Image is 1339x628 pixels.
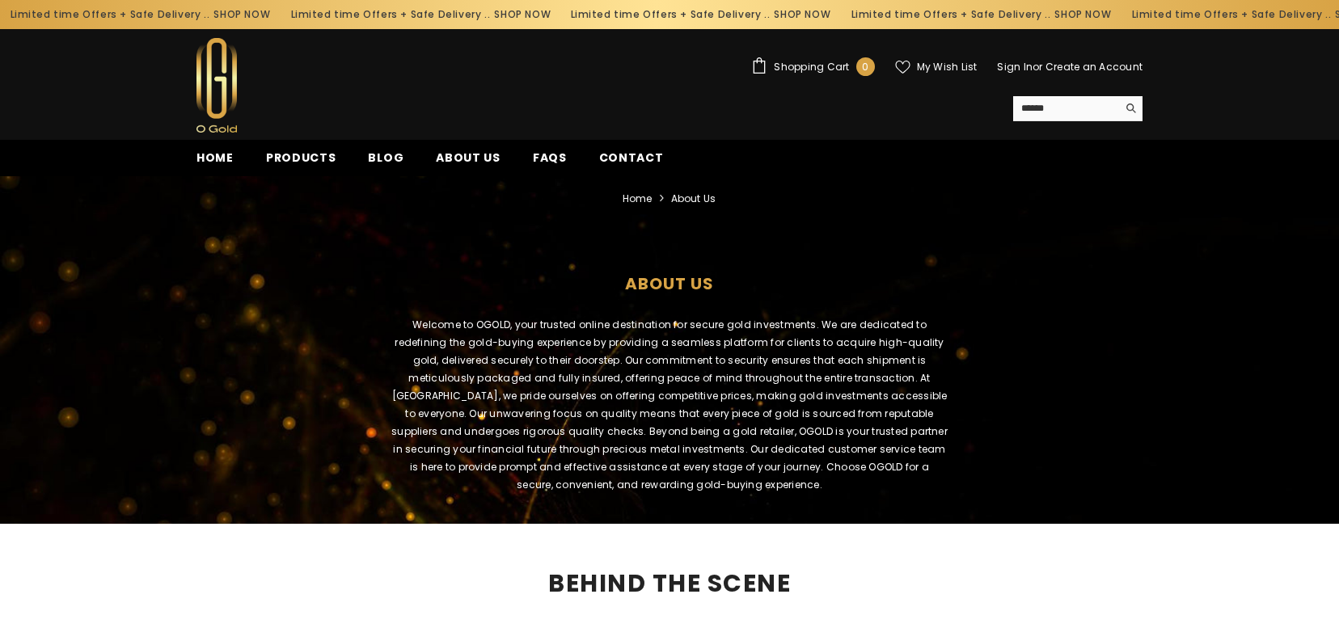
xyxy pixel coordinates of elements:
[751,57,874,76] a: Shopping Cart
[774,62,849,72] span: Shopping Cart
[599,150,664,166] span: Contact
[12,246,1327,312] h1: about us
[1045,60,1143,74] a: Create an Account
[363,2,644,27] div: Limited time Offers + Safe Delivery ..
[644,2,924,27] div: Limited time Offers + Safe Delivery ..
[12,176,1327,213] nav: breadcrumbs
[420,149,517,176] a: About us
[17,6,74,23] a: SHOP NOW
[623,190,653,208] a: Home
[266,150,336,166] span: Products
[297,6,353,23] a: SHOP NOW
[366,316,973,510] div: Welcome to OGOLD, your trusted online destination for secure gold investments. We are dedicated t...
[1117,96,1143,120] button: Search
[83,2,364,27] div: Limited time Offers + Safe Delivery ..
[180,149,250,176] a: Home
[857,6,914,23] a: SHOP NOW
[671,190,716,208] span: about us
[436,150,501,166] span: About us
[862,58,868,76] span: 0
[533,150,567,166] span: FAQs
[895,60,978,74] a: My Wish List
[1033,60,1042,74] span: or
[1013,96,1143,121] summary: Search
[924,2,1205,27] div: Limited time Offers + Safe Delivery ..
[577,6,634,23] a: SHOP NOW
[250,149,353,176] a: Products
[352,149,420,176] a: Blog
[583,149,680,176] a: Contact
[196,38,237,133] img: Ogold Shop
[1138,6,1194,23] a: SHOP NOW
[517,149,583,176] a: FAQs
[917,62,978,72] span: My Wish List
[196,150,234,166] span: Home
[196,572,1143,595] h2: BEHIND THE SCENE
[997,60,1033,74] a: Sign In
[368,150,403,166] span: Blog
